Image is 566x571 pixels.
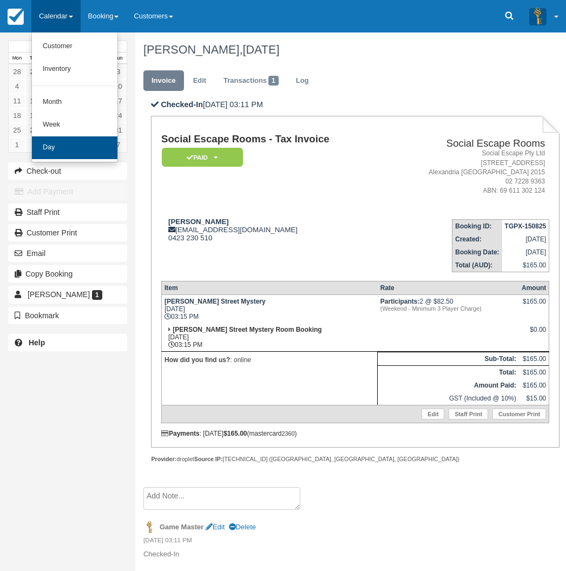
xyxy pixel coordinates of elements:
[92,290,102,300] span: 1
[25,52,42,64] th: Tue
[151,99,560,110] p: [DATE] 03:11 PM
[161,134,384,145] h1: Social Escape Rooms - Tax Invoice
[8,286,127,303] a: [PERSON_NAME] 1
[25,94,42,108] a: 12
[25,79,42,94] a: 5
[164,355,374,365] p: : online
[8,307,127,324] button: Bookmark
[215,70,287,91] a: Transactions1
[143,536,552,548] em: [DATE] 03:11 PM
[8,245,127,262] button: Email
[110,123,127,137] a: 31
[492,409,546,419] a: Customer Print
[29,338,45,347] b: Help
[519,392,549,405] td: $15.00
[110,64,127,79] a: 3
[32,136,117,159] a: Day
[502,233,549,246] td: [DATE]
[8,224,127,241] a: Customer Print
[388,149,545,195] address: Social Escape Pty Ltd [STREET_ADDRESS] Alexandria [GEOGRAPHIC_DATA] 2015 02 7228 9363 ABN: 69 611...
[380,298,420,305] strong: Participants
[162,148,243,167] em: Paid
[9,79,25,94] a: 4
[161,100,203,109] b: Checked-In
[422,409,444,419] a: Edit
[502,246,549,259] td: [DATE]
[288,70,317,91] a: Log
[161,430,200,437] strong: Payments
[380,305,516,312] em: (Weekend - Minimum 3 Player Charge)
[143,70,184,91] a: Invoice
[173,326,321,333] strong: [PERSON_NAME] Street Mystery Room Booking
[25,123,42,137] a: 26
[110,79,127,94] a: 10
[161,323,377,352] td: [DATE] 03:15 PM
[143,549,552,560] p: Checked-In
[151,455,560,463] div: droplet [TECHNICAL_ID] ([GEOGRAPHIC_DATA], [GEOGRAPHIC_DATA], [GEOGRAPHIC_DATA])
[388,138,545,149] h2: Social Escape Rooms
[25,108,42,123] a: 19
[161,147,239,167] a: Paid
[161,430,549,437] div: : [DATE] (mastercard )
[519,281,549,295] th: Amount
[164,356,230,364] strong: How did you find us?
[519,379,549,392] td: $165.00
[9,123,25,137] a: 25
[32,91,117,114] a: Month
[9,94,25,108] a: 11
[206,523,225,531] a: Edit
[151,456,176,462] strong: Provider:
[185,70,214,91] a: Edit
[110,108,127,123] a: 24
[8,9,24,25] img: checkfront-main-nav-mini-logo.png
[110,94,127,108] a: 17
[452,220,502,233] th: Booking ID:
[378,281,519,295] th: Rate
[378,366,519,379] th: Total:
[32,58,117,81] a: Inventory
[529,8,547,25] img: A3
[378,295,519,324] td: 2 @ $82.50
[8,183,127,200] button: Add Payment
[268,76,279,86] span: 1
[449,409,488,419] a: Staff Print
[32,35,117,58] a: Customer
[9,52,25,64] th: Mon
[378,379,519,392] th: Amount Paid:
[378,392,519,405] td: GST (Included @ 10%)
[452,233,502,246] th: Created:
[28,290,90,299] span: [PERSON_NAME]
[8,265,127,283] button: Copy Booking
[8,334,127,351] a: Help
[161,295,377,324] td: [DATE] 03:15 PM
[452,259,502,272] th: Total (AUD):
[110,137,127,152] a: 7
[519,352,549,366] td: $165.00
[110,52,127,64] th: Sun
[161,218,384,242] div: [EMAIL_ADDRESS][DOMAIN_NAME] 0423 230 510
[31,32,118,162] ul: Calendar
[143,43,552,56] h1: [PERSON_NAME],
[25,137,42,152] a: 2
[223,430,247,437] strong: $165.00
[194,456,223,462] strong: Source IP:
[378,352,519,366] th: Sub-Total:
[9,137,25,152] a: 1
[25,64,42,79] a: 29
[9,108,25,123] a: 18
[164,298,266,305] strong: [PERSON_NAME] Street Mystery
[168,218,229,226] strong: [PERSON_NAME]
[8,204,127,221] a: Staff Print
[161,281,377,295] th: Item
[502,259,549,272] td: $165.00
[160,523,203,531] strong: Game Master
[522,326,546,342] div: $0.00
[505,222,547,230] strong: TGPX-150825
[242,43,279,56] span: [DATE]
[229,523,256,531] a: Delete
[452,246,502,259] th: Booking Date:
[9,64,25,79] a: 28
[522,298,546,314] div: $165.00
[282,430,295,437] small: 2360
[8,162,127,180] button: Check-out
